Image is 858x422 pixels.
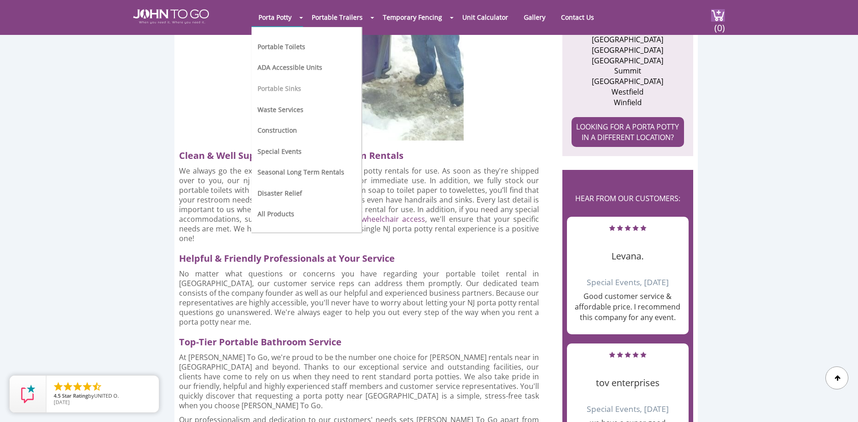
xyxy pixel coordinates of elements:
[179,353,539,411] p: At [PERSON_NAME] To Go, we're proud to be the number one choice for [PERSON_NAME] rentals near in...
[567,184,689,212] h2: HEAR FROM OUR CUSTOMERS:
[91,381,102,392] li: 
[361,214,425,224] a: wheelchair access
[54,393,151,399] span: by
[133,9,209,24] img: JOHN to go
[455,8,515,26] a: Unit Calculator
[572,364,684,388] h4: tov enterprises
[54,392,61,399] span: 4.5
[179,332,547,348] h2: Top-Tier Portable Bathroom Service
[54,399,70,405] span: [DATE]
[583,87,673,97] li: Westfield
[72,381,83,392] li: 
[94,392,119,399] span: UNITED O.
[714,14,725,34] span: (0)
[517,8,552,26] a: Gallery
[53,381,64,392] li: 
[572,117,684,147] a: LOOKING FOR A PORTA POTTY IN A DIFFERENT LOCATION?
[179,248,547,264] h2: Helpful & Friendly Professionals at Your Service
[583,66,673,76] li: Summit
[376,8,449,26] a: Temporary Fencing
[583,34,673,45] li: [GEOGRAPHIC_DATA]
[179,269,539,327] p: No matter what questions or concerns you have regarding your portable toilet rental in [GEOGRAPHI...
[62,392,88,399] span: Star Rating
[179,166,539,243] p: We always go the extra mile when preparing porta potty rentals for use. As soon as they're shippe...
[179,145,547,162] h2: Clean & Well Supplied Portable Restroom Rentals
[305,8,370,26] a: Portable Trailers
[711,9,725,22] img: cart a
[572,393,684,413] h6: Special Events, [DATE]
[583,97,673,108] li: Winfield
[62,381,73,392] li: 
[583,76,673,87] li: [GEOGRAPHIC_DATA]
[572,291,684,323] p: Good customer service & affordable price. I recommend this company for any event.
[572,266,684,287] h6: Special Events, [DATE]
[82,381,93,392] li: 
[572,237,684,261] h4: Levana.
[554,8,601,26] a: Contact Us
[583,45,673,56] li: [GEOGRAPHIC_DATA]
[252,8,298,26] a: Porta Potty
[19,385,37,403] img: Review Rating
[583,56,673,66] li: [GEOGRAPHIC_DATA]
